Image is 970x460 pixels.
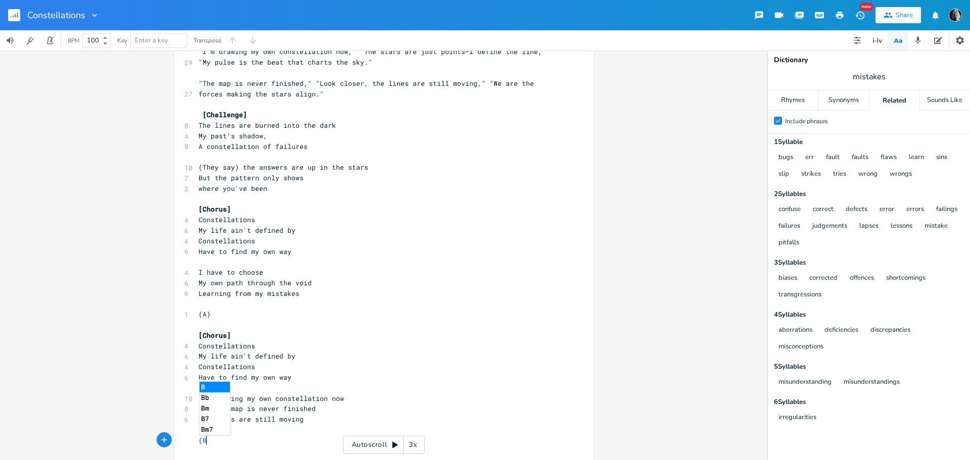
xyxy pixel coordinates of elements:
li: Bm7 [200,424,230,435]
div: 1 Syllable [774,139,964,145]
span: Constellations [199,341,255,350]
button: failings [936,206,957,214]
button: misunderstandings [844,378,900,387]
button: biases [779,274,797,283]
img: RTW72 [949,9,962,22]
button: mistake [925,222,948,231]
span: Constellations [27,11,85,20]
button: Share [876,7,921,23]
button: aberrations [779,326,812,335]
span: Enter a key [135,36,168,45]
button: discrepancies [870,326,910,335]
button: confuse [779,206,801,214]
button: slip [779,170,789,179]
div: Related [869,90,919,111]
span: I have to choose [199,268,263,277]
span: Constellations [199,236,255,245]
div: 2 Syllable s [774,191,964,197]
span: Learning from my mistakes [199,289,300,298]
span: Have to find my own way [199,373,292,382]
div: Autoscroll [343,436,425,454]
div: 3x [404,436,422,454]
span: My past's shadow, [199,131,267,140]
button: failures [779,222,800,231]
div: Include phrases [785,118,828,124]
span: The lines are still moving [199,415,304,424]
button: errors [906,206,924,214]
button: judgements [812,222,847,231]
div: 4 Syllable s [774,312,964,318]
div: Share [896,11,913,20]
button: learn [909,154,924,162]
button: flaws [881,154,897,162]
span: [Chorus] [199,205,231,214]
button: bugs [779,154,793,162]
div: 5 Syllable s [774,364,964,370]
button: tries [833,170,846,179]
div: Synonyms [818,90,868,111]
div: Key [117,37,127,43]
button: misunderstanding [779,378,832,387]
span: My life ain't defined by [199,226,296,235]
span: B [203,436,207,445]
span: "The map is never finished," "Look closer, the lines are still moving," "We are the forces making... [199,79,538,98]
span: I'm drawing my own constellation now [199,394,344,403]
button: transgressions [779,291,821,299]
button: defects [846,206,867,214]
span: where you've been [199,184,267,193]
button: strikes [801,170,821,179]
button: faults [852,154,868,162]
span: Have to find my own way [199,247,292,256]
button: offences [850,274,874,283]
div: Dictionary [774,57,964,64]
li: B [200,382,230,392]
div: 6 Syllable s [774,399,964,405]
span: My own path through the void [199,278,312,287]
span: But the pattern only shows [199,173,304,182]
div: Transpose [193,37,221,43]
button: correct [813,206,834,214]
span: [Chorus] [199,331,231,340]
span: (They say) the answers are up in the stars [199,163,368,172]
div: Rhymes [768,90,818,111]
button: irregularities [779,414,816,422]
span: [Challenge] [203,110,247,119]
span: A constellation of failures [199,142,308,151]
button: lapses [859,222,879,231]
button: wrong [858,170,878,179]
button: wrongs [890,170,912,179]
button: lessons [891,222,912,231]
span: But the map is never finished [199,404,316,413]
li: Bm [200,403,230,414]
div: 3 Syllable s [774,260,964,266]
span: Constellations [199,362,255,371]
span: mistakes [853,71,886,83]
span: ( [199,436,207,445]
button: pitfalls [779,239,799,247]
button: corrected [809,274,838,283]
span: My life ain't defined by [199,351,296,361]
span: Constellations [199,215,255,224]
button: fault [826,154,840,162]
div: Sounds Like [920,90,970,111]
button: New [850,6,870,24]
div: BPM [68,38,79,43]
div: New [860,3,873,11]
button: misconceptions [779,343,823,351]
span: (A) [199,310,211,319]
li: B7 [200,414,230,424]
li: Bb [200,392,230,403]
button: error [880,206,894,214]
button: shortcomings [886,274,926,283]
button: sins [936,154,947,162]
button: deficiencies [825,326,858,335]
button: err [805,154,814,162]
span: The lines are burned into the dark [199,121,336,130]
